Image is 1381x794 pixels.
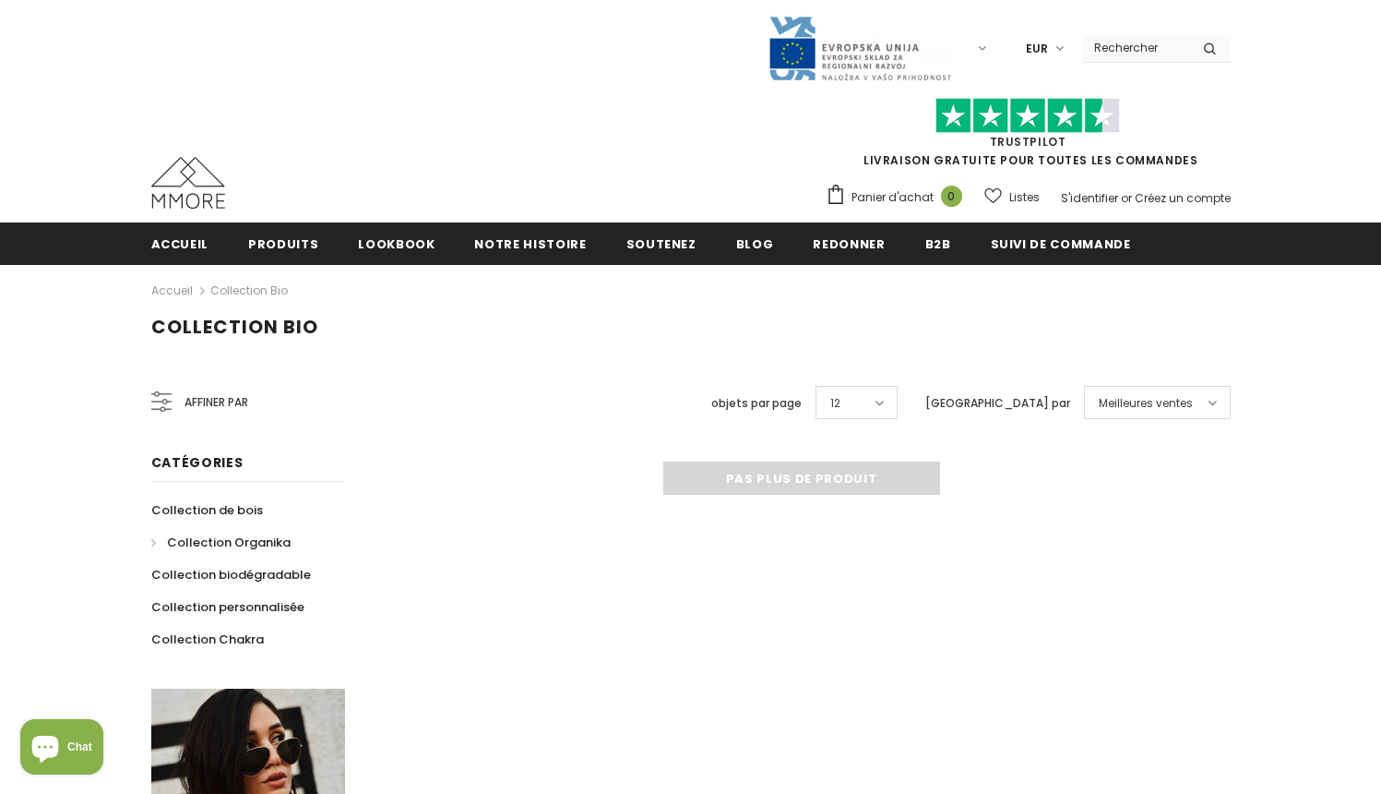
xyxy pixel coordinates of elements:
a: Accueil [151,223,209,264]
a: Collection personnalisée [151,591,304,623]
a: Panier d'achat 0 [826,184,971,211]
img: Faites confiance aux étoiles pilotes [935,98,1120,134]
span: 12 [830,394,840,413]
a: Blog [736,223,774,264]
a: Collection de bois [151,494,263,526]
span: Catégories [151,453,244,472]
span: Lookbook [358,235,435,253]
a: Listes [984,181,1040,213]
span: Meilleures ventes [1099,394,1193,413]
span: Produits [248,235,318,253]
a: Collection Bio [210,283,288,298]
a: soutenez [626,223,696,264]
a: Collection Organika [151,526,291,559]
a: B2B [925,223,951,264]
span: soutenez [626,235,696,253]
span: Collection de bois [151,501,263,519]
a: Collection biodégradable [151,559,311,591]
input: Search Site [1083,34,1189,61]
span: Collection Bio [151,314,318,340]
span: EUR [1026,40,1048,58]
a: TrustPilot [990,134,1066,150]
a: S'identifier [1061,190,1118,206]
span: LIVRAISON GRATUITE POUR TOUTES LES COMMANDES [826,106,1231,168]
img: Javni Razpis [768,15,952,82]
span: Notre histoire [474,235,586,253]
span: Collection Organika [167,534,291,551]
span: Accueil [151,235,209,253]
a: Lookbook [358,223,435,264]
span: B2B [925,235,951,253]
a: Javni Razpis [768,40,952,55]
a: Suivi de commande [991,223,1131,264]
inbox-online-store-chat: Shopify online store chat [15,719,109,779]
span: Affiner par [185,392,248,413]
span: Collection personnalisée [151,598,304,616]
label: [GEOGRAPHIC_DATA] par [925,394,1070,413]
a: Produits [248,223,318,264]
span: Blog [736,235,774,253]
span: or [1121,190,1132,206]
span: Listes [1009,188,1040,207]
a: Redonner [813,223,885,264]
a: Collection Chakra [151,623,264,656]
span: Panier d'achat [851,188,934,207]
span: 0 [941,186,962,207]
label: objets par page [711,394,802,413]
img: Cas MMORE [151,157,225,209]
a: Créez un compte [1135,190,1231,206]
span: Suivi de commande [991,235,1131,253]
span: Collection Chakra [151,631,264,648]
a: Accueil [151,280,193,302]
a: Notre histoire [474,223,586,264]
span: Collection biodégradable [151,566,311,583]
span: Redonner [813,235,885,253]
